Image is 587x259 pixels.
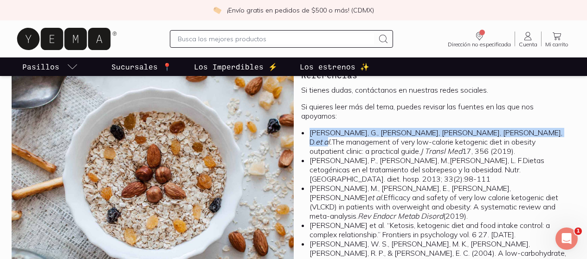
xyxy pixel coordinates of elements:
[420,146,462,156] i: J Transl Med
[178,33,374,44] input: Busca los mejores productos
[310,183,568,221] li: [PERSON_NAME], M., [PERSON_NAME], E., [PERSON_NAME], [PERSON_NAME] Efficacy and safety of very lo...
[574,227,582,235] span: 1
[444,31,515,47] a: Dirección no especificada
[542,31,572,47] a: Mi carrito
[545,42,568,47] span: Mi carrito
[301,102,568,120] p: Si quieres leer más del tema, puedes revisar las fuentes en las que nos apoyamos:
[300,61,369,72] p: Los estrenos ✨
[310,221,568,239] li: [PERSON_NAME] et al. “Ketosis, ketogenic diet and food intake control: a complex relationship.” F...
[310,156,568,183] li: [PERSON_NAME], P., [PERSON_NAME], M.,[PERSON_NAME], L. F.Dietas cetogénicas en el tratamiento del...
[368,193,384,202] i: et al.
[555,227,578,250] iframe: Intercom live chat
[310,128,568,156] li: [PERSON_NAME], G., [PERSON_NAME], [PERSON_NAME], [PERSON_NAME], D. The management of very low-cal...
[301,85,568,95] p: Si tienes dudas, contáctanos en nuestras redes sociales.
[111,61,172,72] p: Sucursales 📍
[227,6,374,15] p: ¡Envío gratis en pedidos de $500 o más! (CDMX)
[22,61,59,72] p: Pasillos
[298,57,371,76] a: Los estrenos ✨
[515,31,541,47] a: Cuenta
[110,57,174,76] a: Sucursales 📍
[316,137,332,146] i: et al.
[20,57,80,76] a: pasillo-todos-link
[194,61,277,72] p: Los Imperdibles ⚡️
[213,6,221,14] img: check
[192,57,279,76] a: Los Imperdibles ⚡️
[448,42,511,47] span: Dirección no especificada
[519,42,537,47] span: Cuenta
[358,211,443,221] i: Rev Endocr Metab Disord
